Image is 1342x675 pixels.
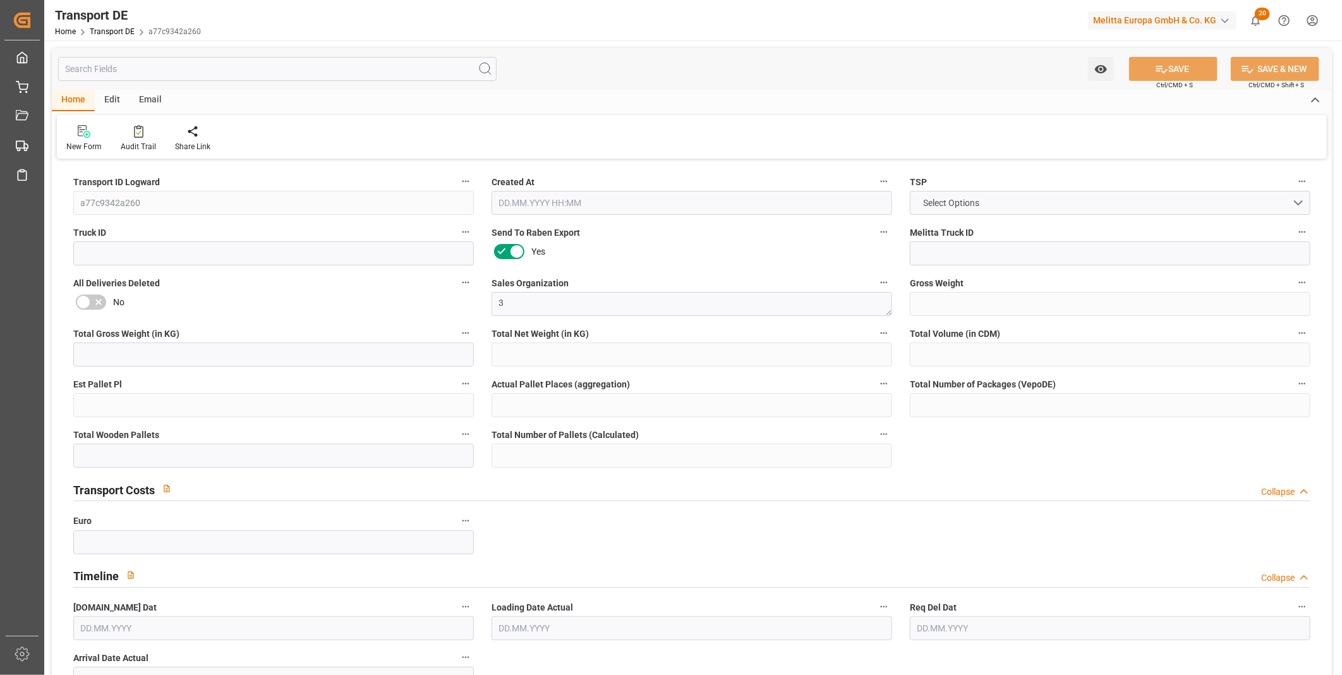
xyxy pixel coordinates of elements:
[876,173,892,190] button: Created At
[1294,599,1310,615] button: Req Del Dat
[73,429,159,442] span: Total Wooden Pallets
[119,563,143,587] button: View description
[73,616,474,640] input: DD.MM.YYYY
[58,57,497,81] input: Search Fields
[73,652,148,665] span: Arrival Date Actual
[910,601,957,614] span: Req Del Dat
[73,277,160,290] span: All Deliveries Deleted
[1231,57,1319,81] button: SAVE & NEW
[113,296,124,309] span: No
[531,245,545,258] span: Yes
[876,325,892,341] button: Total Net Weight (in KG)
[1261,571,1295,585] div: Collapse
[910,191,1310,215] button: open menu
[1088,8,1242,32] button: Melitta Europa GmbH & Co. KG
[1294,325,1310,341] button: Total Volume (in CDM)
[457,649,474,666] button: Arrival Date Actual
[55,6,201,25] div: Transport DE
[73,482,155,499] h2: Transport Costs
[492,292,892,316] textarea: 3
[155,477,179,501] button: View description
[457,173,474,190] button: Transport ID Logward
[492,191,892,215] input: DD.MM.YYYY HH:MM
[457,599,474,615] button: [DOMAIN_NAME] Dat
[55,27,76,36] a: Home
[1088,11,1236,30] div: Melitta Europa GmbH & Co. KG
[1261,485,1295,499] div: Collapse
[1270,6,1298,35] button: Help Center
[1294,274,1310,291] button: Gross Weight
[910,378,1056,391] span: Total Number of Packages (VepoDE)
[492,176,535,189] span: Created At
[90,27,135,36] a: Transport DE
[910,226,974,240] span: Melitta Truck ID
[910,327,1000,341] span: Total Volume (in CDM)
[73,514,92,528] span: Euro
[457,375,474,392] button: Est Pallet Pl
[492,378,630,391] span: Actual Pallet Places (aggregation)
[457,513,474,529] button: Euro
[917,197,986,210] span: Select Options
[66,141,102,152] div: New Form
[457,274,474,291] button: All Deliveries Deleted
[1248,80,1304,90] span: Ctrl/CMD + Shift + S
[910,277,964,290] span: Gross Weight
[1255,8,1270,20] span: 20
[492,616,892,640] input: DD.MM.YYYY
[95,90,130,111] div: Edit
[73,327,179,341] span: Total Gross Weight (in KG)
[1242,6,1270,35] button: show 20 new notifications
[492,226,580,240] span: Send To Raben Export
[130,90,171,111] div: Email
[492,327,589,341] span: Total Net Weight (in KG)
[175,141,210,152] div: Share Link
[910,176,927,189] span: TSP
[492,601,573,614] span: Loading Date Actual
[876,224,892,240] button: Send To Raben Export
[910,616,1310,640] input: DD.MM.YYYY
[121,141,156,152] div: Audit Trail
[1294,375,1310,392] button: Total Number of Packages (VepoDE)
[457,325,474,341] button: Total Gross Weight (in KG)
[876,375,892,392] button: Actual Pallet Places (aggregation)
[876,426,892,442] button: Total Number of Pallets (Calculated)
[1294,173,1310,190] button: TSP
[73,568,119,585] h2: Timeline
[1156,80,1193,90] span: Ctrl/CMD + S
[73,226,106,240] span: Truck ID
[1294,224,1310,240] button: Melitta Truck ID
[73,601,157,614] span: [DOMAIN_NAME] Dat
[876,274,892,291] button: Sales Organization
[876,599,892,615] button: Loading Date Actual
[492,277,569,290] span: Sales Organization
[52,90,95,111] div: Home
[457,426,474,442] button: Total Wooden Pallets
[73,176,160,189] span: Transport ID Logward
[492,429,639,442] span: Total Number of Pallets (Calculated)
[1088,57,1114,81] button: open menu
[73,378,122,391] span: Est Pallet Pl
[457,224,474,240] button: Truck ID
[1129,57,1218,81] button: SAVE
